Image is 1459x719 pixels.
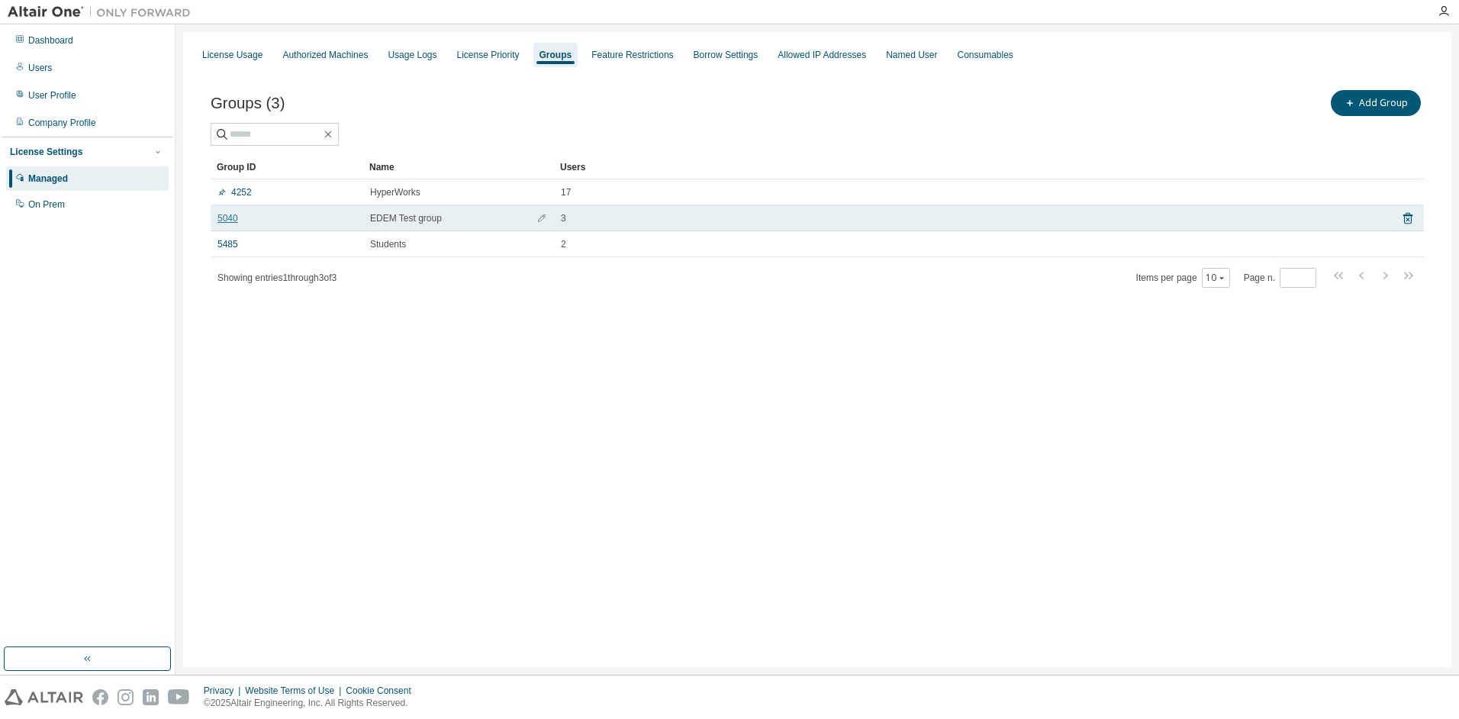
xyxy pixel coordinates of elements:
[143,689,159,705] img: linkedin.svg
[539,49,572,61] div: Groups
[370,186,420,198] span: HyperWorks
[118,689,134,705] img: instagram.svg
[211,95,285,112] span: Groups (3)
[370,212,442,224] span: EDEM Test group
[346,685,420,697] div: Cookie Consent
[388,49,436,61] div: Usage Logs
[10,146,82,158] div: License Settings
[561,212,566,224] span: 3
[204,697,420,710] p: © 2025 Altair Engineering, Inc. All Rights Reserved.
[245,685,346,697] div: Website Terms of Use
[217,272,337,283] span: Showing entries 1 through 3 of 3
[778,49,866,61] div: Allowed IP Addresses
[28,34,73,47] div: Dashboard
[457,49,520,61] div: License Priority
[1244,268,1316,288] span: Page n.
[28,117,96,129] div: Company Profile
[1206,272,1226,284] button: 10
[204,685,245,697] div: Privacy
[369,155,548,179] div: Name
[370,238,406,250] span: Students
[561,186,571,198] span: 17
[1136,268,1230,288] span: Items per page
[28,198,65,211] div: On Prem
[886,49,937,61] div: Named User
[217,238,238,250] a: 5485
[561,238,566,250] span: 2
[202,49,262,61] div: License Usage
[8,5,198,20] img: Altair One
[560,155,1381,179] div: Users
[28,172,68,185] div: Managed
[217,155,357,179] div: Group ID
[92,689,108,705] img: facebook.svg
[28,89,76,102] div: User Profile
[217,212,238,224] a: 5040
[958,49,1013,61] div: Consumables
[168,689,190,705] img: youtube.svg
[217,186,252,198] a: 4252
[591,49,673,61] div: Feature Restrictions
[1331,90,1421,116] button: Add Group
[282,49,368,61] div: Authorized Machines
[5,689,83,705] img: altair_logo.svg
[28,62,52,74] div: Users
[694,49,758,61] div: Borrow Settings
